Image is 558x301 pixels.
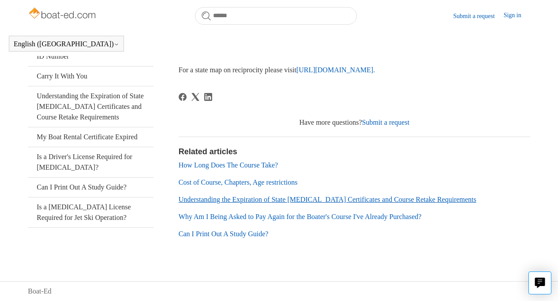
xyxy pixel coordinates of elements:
[28,67,154,86] a: Carry It With You
[179,178,298,186] a: Cost of Course, Chapters, Age restrictions
[528,271,551,294] button: Live chat
[296,66,375,74] a: [URL][DOMAIN_NAME].
[195,7,357,25] input: Search
[179,161,278,169] a: How Long Does The Course Take?
[191,93,199,101] a: X Corp
[28,178,154,197] a: Can I Print Out A Study Guide?
[179,196,476,203] a: Understanding the Expiration of State [MEDICAL_DATA] Certificates and Course Retake Requirements
[28,5,98,23] img: Boat-Ed Help Center home page
[179,213,422,220] a: Why Am I Being Asked to Pay Again for the Boater's Course I've Already Purchased?
[204,93,212,101] svg: Share this page on LinkedIn
[179,230,269,238] a: Can I Print Out A Study Guide?
[191,93,199,101] svg: Share this page on X Corp
[204,93,212,101] a: LinkedIn
[504,11,530,21] a: Sign in
[28,286,51,297] a: Boat-Ed
[28,127,154,147] a: My Boat Rental Certificate Expired
[362,119,410,126] a: Submit a request
[179,93,187,101] a: Facebook
[179,93,187,101] svg: Share this page on Facebook
[14,40,119,48] button: English ([GEOGRAPHIC_DATA])
[179,64,530,76] p: For a state map on reciprocity please visit
[28,147,154,177] a: Is a Driver's License Required for [MEDICAL_DATA]?
[179,117,530,128] div: Have more questions?
[453,11,504,21] a: Submit a request
[28,86,154,127] a: Understanding the Expiration of State [MEDICAL_DATA] Certificates and Course Retake Requirements
[28,197,154,227] a: Is a [MEDICAL_DATA] License Required for Jet Ski Operation?
[179,146,530,158] h2: Related articles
